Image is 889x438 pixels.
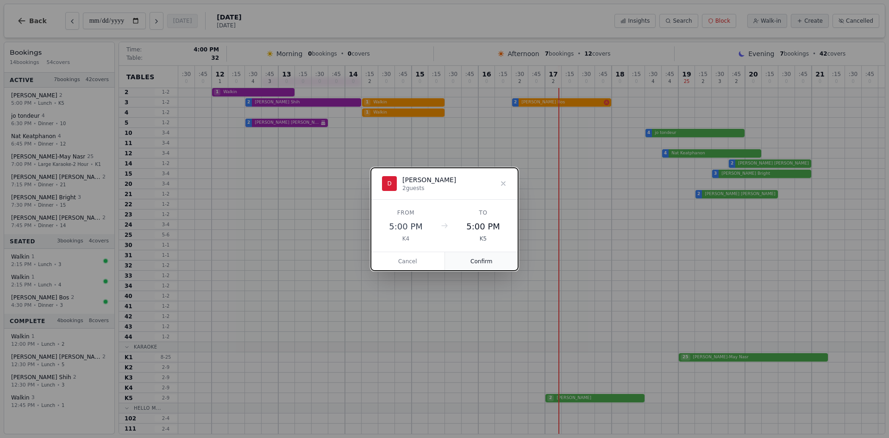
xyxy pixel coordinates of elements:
[402,184,456,192] div: 2 guests
[402,175,456,184] div: [PERSON_NAME]
[459,220,507,233] div: 5:00 PM
[382,209,430,216] div: From
[382,176,397,191] div: D
[459,235,507,242] div: K5
[459,209,507,216] div: To
[382,235,430,242] div: K4
[371,252,445,271] button: Cancel
[445,252,519,271] button: Confirm
[382,220,430,233] div: 5:00 PM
